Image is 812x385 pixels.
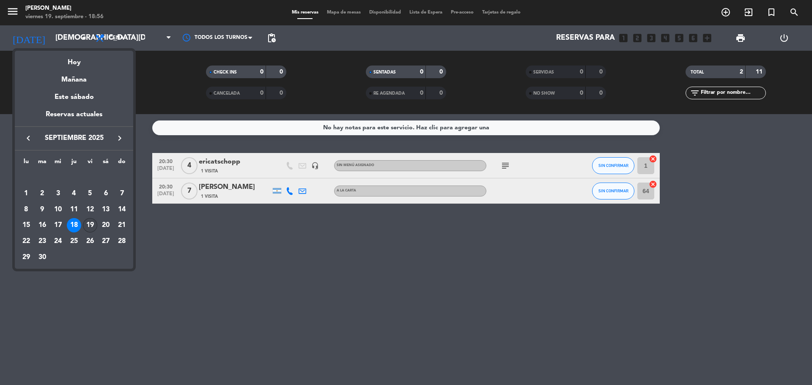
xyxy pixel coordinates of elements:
[35,234,49,248] div: 23
[67,202,81,217] div: 11
[18,233,34,249] td: 22 de septiembre de 2025
[83,234,97,248] div: 26
[99,202,113,217] div: 13
[114,186,130,202] td: 7 de septiembre de 2025
[114,233,130,249] td: 28 de septiembre de 2025
[35,186,49,201] div: 2
[34,249,50,265] td: 30 de septiembre de 2025
[18,186,34,202] td: 1 de septiembre de 2025
[35,250,49,265] div: 30
[66,217,82,233] td: 18 de septiembre de 2025
[21,133,36,144] button: keyboard_arrow_left
[15,51,133,68] div: Hoy
[98,217,114,233] td: 20 de septiembre de 2025
[82,157,98,170] th: viernes
[35,218,49,232] div: 16
[98,202,114,218] td: 13 de septiembre de 2025
[114,202,130,218] td: 14 de septiembre de 2025
[82,217,98,233] td: 19 de septiembre de 2025
[15,68,133,85] div: Mañana
[51,202,65,217] div: 10
[115,234,129,248] div: 28
[114,157,130,170] th: domingo
[18,202,34,218] td: 8 de septiembre de 2025
[98,157,114,170] th: sábado
[50,202,66,218] td: 10 de septiembre de 2025
[18,249,34,265] td: 29 de septiembre de 2025
[19,202,33,217] div: 8
[99,218,113,232] div: 20
[34,157,50,170] th: martes
[66,157,82,170] th: jueves
[99,186,113,201] div: 6
[34,186,50,202] td: 2 de septiembre de 2025
[34,217,50,233] td: 16 de septiembre de 2025
[112,133,127,144] button: keyboard_arrow_right
[83,186,97,201] div: 5
[115,202,129,217] div: 14
[15,85,133,109] div: Este sábado
[50,186,66,202] td: 3 de septiembre de 2025
[50,217,66,233] td: 17 de septiembre de 2025
[34,233,50,249] td: 23 de septiembre de 2025
[83,218,97,232] div: 19
[98,186,114,202] td: 6 de septiembre de 2025
[51,218,65,232] div: 17
[114,217,130,233] td: 21 de septiembre de 2025
[50,233,66,249] td: 24 de septiembre de 2025
[115,218,129,232] div: 21
[82,202,98,218] td: 12 de septiembre de 2025
[18,217,34,233] td: 15 de septiembre de 2025
[66,233,82,249] td: 25 de septiembre de 2025
[67,234,81,248] div: 25
[51,234,65,248] div: 24
[67,218,81,232] div: 18
[34,202,50,218] td: 9 de septiembre de 2025
[66,186,82,202] td: 4 de septiembre de 2025
[82,186,98,202] td: 5 de septiembre de 2025
[19,186,33,201] div: 1
[23,133,33,143] i: keyboard_arrow_left
[19,250,33,265] div: 29
[115,133,125,143] i: keyboard_arrow_right
[67,186,81,201] div: 4
[15,109,133,126] div: Reservas actuales
[18,169,130,186] td: SEP.
[82,233,98,249] td: 26 de septiembre de 2025
[35,202,49,217] div: 9
[99,234,113,248] div: 27
[36,133,112,144] span: septiembre 2025
[19,218,33,232] div: 15
[19,234,33,248] div: 22
[18,157,34,170] th: lunes
[66,202,82,218] td: 11 de septiembre de 2025
[51,186,65,201] div: 3
[98,233,114,249] td: 27 de septiembre de 2025
[50,157,66,170] th: miércoles
[83,202,97,217] div: 12
[115,186,129,201] div: 7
